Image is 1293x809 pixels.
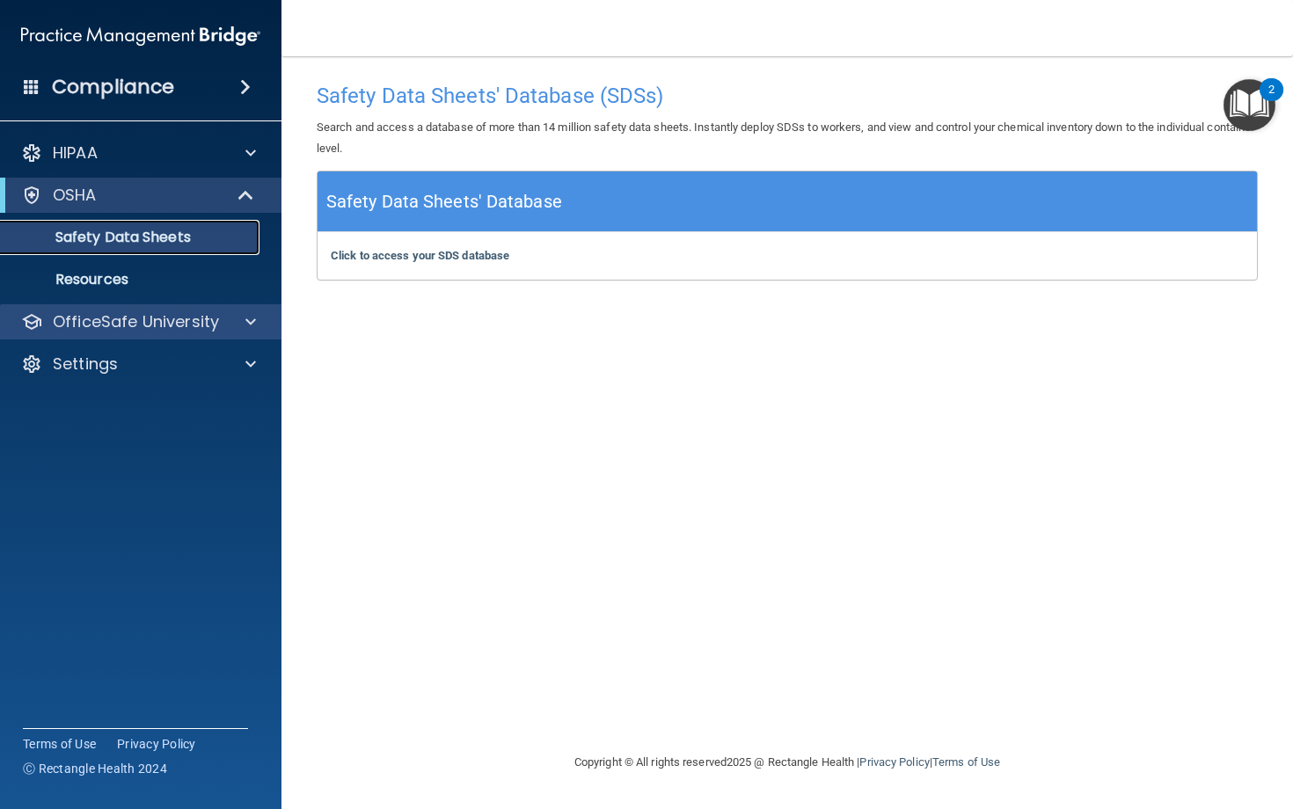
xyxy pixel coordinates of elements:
p: HIPAA [53,142,98,164]
iframe: Drift Widget Chat Controller [989,684,1272,754]
span: Ⓒ Rectangle Health 2024 [23,760,167,777]
a: OfficeSafe University [21,311,256,332]
p: Settings [53,353,118,375]
p: Resources [11,271,252,288]
p: OSHA [53,185,97,206]
h5: Safety Data Sheets' Database [326,186,562,217]
a: HIPAA [21,142,256,164]
div: Copyright © All rights reserved 2025 @ Rectangle Health | | [466,734,1108,791]
p: Search and access a database of more than 14 million safety data sheets. Instantly deploy SDSs to... [317,117,1258,159]
a: Terms of Use [932,755,1000,769]
a: Terms of Use [23,735,96,753]
p: OfficeSafe University [53,311,219,332]
p: Safety Data Sheets [11,229,252,246]
img: PMB logo [21,18,260,54]
a: OSHA [21,185,255,206]
div: 2 [1268,90,1275,113]
h4: Safety Data Sheets' Database (SDSs) [317,84,1258,107]
h4: Compliance [52,75,174,99]
a: Privacy Policy [859,755,929,769]
a: Click to access your SDS database [331,249,509,262]
a: Settings [21,353,256,375]
button: Open Resource Center, 2 new notifications [1224,79,1275,131]
a: Privacy Policy [117,735,196,753]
